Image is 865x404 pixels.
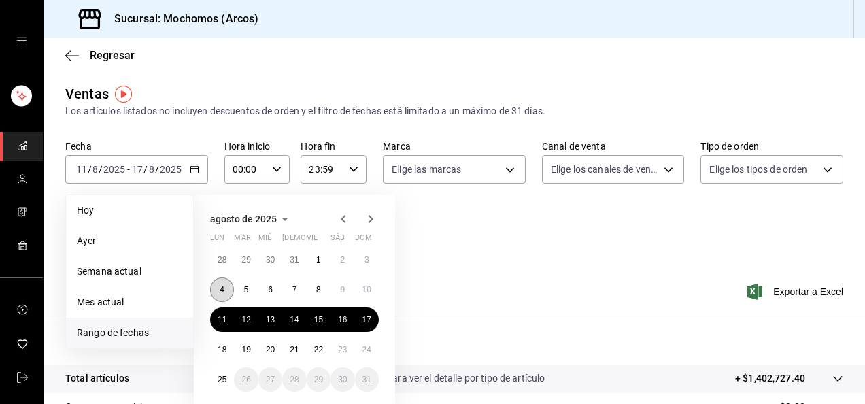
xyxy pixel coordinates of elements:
button: 5 de agosto de 2025 [234,277,258,302]
input: ---- [159,164,182,175]
button: 18 de agosto de 2025 [210,337,234,362]
abbr: 4 de agosto de 2025 [220,285,224,294]
button: 20 de agosto de 2025 [258,337,282,362]
button: 28 de julio de 2025 [210,248,234,272]
button: 9 de agosto de 2025 [330,277,354,302]
abbr: 21 de agosto de 2025 [290,345,299,354]
span: / [155,164,159,175]
abbr: lunes [210,233,224,248]
button: 29 de julio de 2025 [234,248,258,272]
button: 16 de agosto de 2025 [330,307,354,332]
span: / [143,164,148,175]
span: Ayer [77,234,182,248]
abbr: 26 de agosto de 2025 [241,375,250,384]
button: 10 de agosto de 2025 [355,277,379,302]
button: 13 de agosto de 2025 [258,307,282,332]
button: 2 de agosto de 2025 [330,248,354,272]
span: - [127,164,130,175]
abbr: 28 de agosto de 2025 [290,375,299,384]
button: 23 de agosto de 2025 [330,337,354,362]
button: 26 de agosto de 2025 [234,367,258,392]
abbr: 29 de julio de 2025 [241,255,250,265]
span: Rango de fechas [77,326,182,340]
span: / [99,164,103,175]
button: 14 de agosto de 2025 [282,307,306,332]
button: 21 de agosto de 2025 [282,337,306,362]
p: Resumen [65,332,843,348]
button: Regresar [65,49,135,62]
abbr: 11 de agosto de 2025 [218,315,226,324]
abbr: 7 de agosto de 2025 [292,285,297,294]
abbr: 30 de agosto de 2025 [338,375,347,384]
abbr: 9 de agosto de 2025 [340,285,345,294]
abbr: miércoles [258,233,271,248]
abbr: 22 de agosto de 2025 [314,345,323,354]
button: 25 de agosto de 2025 [210,367,234,392]
p: Da clic en la fila para ver el detalle por tipo de artículo [320,371,545,386]
abbr: 8 de agosto de 2025 [316,285,321,294]
button: 31 de julio de 2025 [282,248,306,272]
span: / [88,164,92,175]
div: Los artículos listados no incluyen descuentos de orden y el filtro de fechas está limitado a un m... [65,104,843,118]
p: + $1,402,727.40 [735,371,805,386]
label: Canal de venta [542,141,685,151]
button: 22 de agosto de 2025 [307,337,330,362]
abbr: 28 de julio de 2025 [218,255,226,265]
button: 19 de agosto de 2025 [234,337,258,362]
input: -- [148,164,155,175]
abbr: sábado [330,233,345,248]
label: Fecha [65,141,208,151]
abbr: jueves [282,233,362,248]
button: 17 de agosto de 2025 [355,307,379,332]
button: 27 de agosto de 2025 [258,367,282,392]
div: Ventas [65,84,109,104]
span: Regresar [90,49,135,62]
button: 8 de agosto de 2025 [307,277,330,302]
label: Marca [383,141,526,151]
abbr: 3 de agosto de 2025 [364,255,369,265]
button: 12 de agosto de 2025 [234,307,258,332]
abbr: 25 de agosto de 2025 [218,375,226,384]
button: open drawer [16,35,27,46]
abbr: 27 de agosto de 2025 [266,375,275,384]
abbr: domingo [355,233,372,248]
abbr: 17 de agosto de 2025 [362,315,371,324]
label: Tipo de orden [700,141,843,151]
span: Hoy [77,203,182,218]
button: 24 de agosto de 2025 [355,337,379,362]
span: Elige los canales de venta [551,163,660,176]
button: 30 de julio de 2025 [258,248,282,272]
img: Tooltip marker [115,86,132,103]
label: Hora fin [301,141,367,151]
abbr: 14 de agosto de 2025 [290,315,299,324]
abbr: 31 de agosto de 2025 [362,375,371,384]
span: agosto de 2025 [210,214,277,224]
abbr: 10 de agosto de 2025 [362,285,371,294]
abbr: 6 de agosto de 2025 [268,285,273,294]
button: Exportar a Excel [750,284,843,300]
button: 4 de agosto de 2025 [210,277,234,302]
button: 6 de agosto de 2025 [258,277,282,302]
button: 7 de agosto de 2025 [282,277,306,302]
button: 30 de agosto de 2025 [330,367,354,392]
abbr: 15 de agosto de 2025 [314,315,323,324]
abbr: 2 de agosto de 2025 [340,255,345,265]
abbr: viernes [307,233,318,248]
input: -- [75,164,88,175]
abbr: 24 de agosto de 2025 [362,345,371,354]
label: Hora inicio [224,141,290,151]
span: Elige las marcas [392,163,461,176]
abbr: 16 de agosto de 2025 [338,315,347,324]
input: ---- [103,164,126,175]
button: 11 de agosto de 2025 [210,307,234,332]
span: Elige los tipos de orden [709,163,807,176]
abbr: 19 de agosto de 2025 [241,345,250,354]
abbr: 18 de agosto de 2025 [218,345,226,354]
abbr: 12 de agosto de 2025 [241,315,250,324]
input: -- [92,164,99,175]
span: Semana actual [77,265,182,279]
span: Mes actual [77,295,182,309]
button: 29 de agosto de 2025 [307,367,330,392]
